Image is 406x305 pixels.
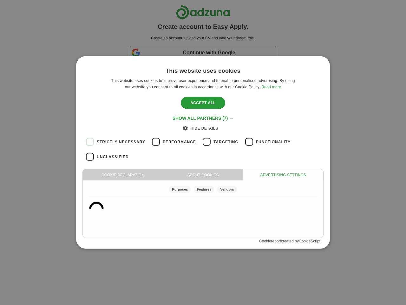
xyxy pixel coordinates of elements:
span: Strictly necessary [97,139,145,145]
div: Cookie declaration [83,169,163,181]
div: About cookies [163,169,243,181]
div: Show all partners (7) → [173,115,234,121]
div: Cookie created by [82,238,324,244]
span: Targeting [213,139,239,145]
a: report, opens a new window [271,239,281,243]
div: Accept all [181,97,225,109]
div: Advertising Settings [243,169,323,181]
div: This website uses cookies [166,67,240,75]
span: Hide details [191,126,218,131]
span: Show all partners [173,116,221,121]
div: Cookie consent dialog [76,56,330,249]
div: Vendors [217,186,237,193]
a: Read more, opens a new window [261,85,281,89]
span: This website uses cookies to improve user experience and to enable personalised advertising. By u... [111,78,295,89]
a: CookieScript Consent Management Platform, opens a new window [299,239,320,243]
span: Functionality [256,139,291,145]
span: Performance [163,139,196,145]
div: Purposes [169,186,191,193]
span: Unclassified [97,154,129,160]
div: Hide details [188,125,218,131]
div: Features [194,186,214,193]
span: (7) → [222,116,233,121]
